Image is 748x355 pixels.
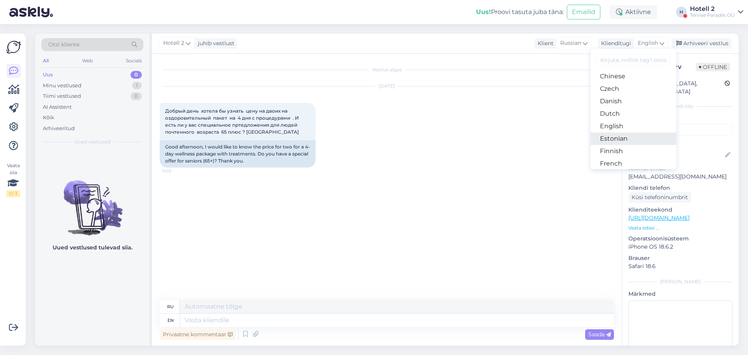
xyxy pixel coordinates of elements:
[628,214,690,221] a: [URL][DOMAIN_NAME]
[628,206,732,214] p: Klienditeekond
[628,243,732,251] p: iPhone OS 18.6.2
[690,6,743,18] a: Hotell 2Tervise Paradiis OÜ
[43,82,81,90] div: Minu vestlused
[560,39,581,48] span: Russian
[591,132,676,145] a: Estonian
[628,173,732,181] p: [EMAIL_ADDRESS][DOMAIN_NAME]
[53,244,132,252] p: Uued vestlused tulevad siia.
[74,138,111,145] span: Uued vestlused
[696,63,730,71] span: Offline
[48,41,79,49] span: Otsi kliente
[160,66,614,73] div: Vestlus algas
[43,92,81,100] div: Tiimi vestlused
[628,115,732,123] p: Kliendi tag'id
[167,300,174,313] div: ru
[628,254,732,262] p: Brauser
[597,54,670,66] input: Kirjuta, millist tag'i otsid
[591,108,676,120] a: Dutch
[6,162,20,197] div: Vaata siia
[629,151,723,159] input: Lisa nimi
[168,314,174,327] div: en
[628,184,732,192] p: Kliendi telefon
[628,139,732,147] p: Kliendi nimi
[131,71,142,79] div: 0
[690,12,735,18] div: Tervise Paradiis OÜ
[43,103,72,111] div: AI Assistent
[35,166,150,237] img: No chats
[160,83,614,90] div: [DATE]
[638,39,658,48] span: English
[628,103,732,110] div: Kliendi info
[591,70,676,83] a: Chinese
[598,39,631,48] div: Klienditugi
[195,39,235,48] div: juhib vestlust
[132,82,142,90] div: 1
[628,290,732,298] p: Märkmed
[43,114,54,122] div: Kõik
[162,168,191,174] span: 12:22
[476,8,491,16] b: Uus!
[628,192,691,203] div: Küsi telefoninumbrit
[476,7,564,17] div: Proovi tasuta juba täna:
[690,6,735,12] div: Hotell 2
[631,79,725,96] div: [GEOGRAPHIC_DATA], [GEOGRAPHIC_DATA]
[628,235,732,243] p: Operatsioonisüsteem
[43,125,75,132] div: Arhiveeritud
[6,40,21,55] img: Askly Logo
[160,140,316,168] div: Good afternoon, I would like to know the price for two for a 4-day wellness package with treatmen...
[588,331,611,338] span: Saada
[567,5,600,19] button: Emailid
[628,278,732,285] div: [PERSON_NAME]
[6,190,20,197] div: 0 / 3
[43,71,53,79] div: Uus
[591,157,676,170] a: French
[124,56,143,66] div: Socials
[628,164,732,173] p: Kliendi email
[672,38,732,49] div: Arhiveeri vestlus
[610,5,657,19] div: Aktiivne
[591,83,676,95] a: Czech
[81,56,94,66] div: Web
[163,39,184,48] span: Hotell 2
[676,7,687,18] div: H
[591,145,676,157] a: Finnish
[165,108,300,135] span: Добрый день хотела бы узнать цену на двоих на оздоровительный пакет на 4 дня с процедурами . И ес...
[131,92,142,100] div: 0
[628,124,732,136] input: Lisa tag
[160,329,236,340] div: Privaatne kommentaar
[591,120,676,132] a: English
[628,224,732,231] p: Vaata edasi ...
[535,39,554,48] div: Klient
[41,56,50,66] div: All
[628,262,732,270] p: Safari 18.6
[591,95,676,108] a: Danish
